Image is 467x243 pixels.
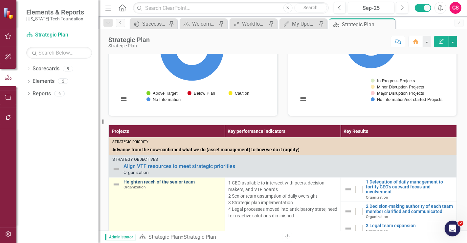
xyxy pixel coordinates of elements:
[142,20,167,28] div: Success Portal
[148,234,181,240] a: Strategic Plan
[371,78,415,83] button: Show In Progress Projects
[131,20,167,28] a: Success Portal
[116,11,268,109] svg: Interactive chart
[303,5,318,10] span: Search
[366,229,388,233] span: Organization
[26,47,92,59] input: Search Below...
[299,94,308,104] button: View chart menu, Chart
[26,31,92,39] a: Strategic Plan
[281,20,317,28] a: My Updates
[108,43,150,48] div: Strategic Plan
[344,207,352,215] img: Not Defined
[348,2,394,14] button: Sep-25
[112,181,120,188] img: Not Defined
[123,163,453,169] a: Align VTF resources to meet strategic priorities
[458,221,463,226] span: 2
[371,85,424,89] button: Show Minor Disruption Projects
[58,79,68,84] div: 2
[26,8,84,16] span: Elements & Reports
[33,78,55,85] a: Elements
[109,137,457,155] td: Double-Click to Edit
[26,16,84,21] small: [US_STATE] Tech Foundation
[112,157,453,162] div: Strategy Objectives
[229,91,249,96] button: Show Caution
[112,165,120,173] img: Not Defined
[123,180,221,184] a: Heighten reach of the senior team
[341,177,457,202] td: Double-Click to Edit Right Click for Context Menu
[105,234,136,240] span: Administrator
[295,11,450,109] div: Chart. Highcharts interactive chart.
[341,202,457,221] td: Double-Click to Edit Right Click for Context Menu
[119,94,128,104] button: View chart menu, Chart
[109,155,457,177] td: Double-Click to Edit Right Click for Context Menu
[108,36,150,43] div: Strategic Plan
[133,2,329,14] input: Search ClearPoint...
[112,146,453,153] span: Advance from the now-confirmed what we do (asset management) to how we do it (agility)
[294,3,327,12] button: Search
[54,91,65,96] div: 6
[109,177,225,236] td: Double-Click to Edit Right Click for Context Menu
[146,97,180,102] button: Show No Information
[346,17,397,68] path: No information/not started Projects, 86.
[344,225,352,232] img: Not Defined
[228,180,337,219] p: 1 CEO available to intersect with peers, decision-makers, and VTF boards 2 Senior team assumption...
[231,20,267,28] a: Workflows
[366,223,453,228] a: 3 Legal team expansion
[184,234,216,240] div: Strategic Plan
[366,204,453,214] a: 2 Decision-making authority of each team member clarified and communicated
[160,17,224,81] path: No Information, 20.
[295,11,448,109] svg: Interactive chart
[63,66,73,72] div: 9
[123,185,146,189] span: Organization
[139,233,278,241] div: »
[342,20,393,29] div: Strategic Plan
[116,11,271,109] div: Chart. Highcharts interactive chart.
[445,221,460,236] iframe: Intercom live chat
[292,20,317,28] div: My Updates
[33,90,51,98] a: Reports
[366,214,388,219] span: Organization
[366,180,453,195] a: 1 Delegation of daily management to fortify CEO's outward focus and involvement
[225,177,341,236] td: Double-Click to Edit
[181,20,217,28] a: Welcome Page
[3,7,15,19] img: ClearPoint Strategy
[123,170,149,175] span: Organization
[366,195,388,200] span: Organization
[371,91,424,96] button: Show Major Disruption Projects
[112,139,453,145] div: Strategic Priority
[341,221,457,236] td: Double-Click to Edit Right Click for Context Menu
[350,4,392,12] div: Sep-25
[344,185,352,193] img: Not Defined
[146,91,177,96] button: Show Above Target
[33,65,59,73] a: Scorecards
[188,91,215,96] button: Show Below Plan
[192,20,217,28] div: Welcome Page
[450,2,461,14] button: CS
[371,97,442,102] button: Show No information/not started Projects
[242,20,267,28] div: Workflows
